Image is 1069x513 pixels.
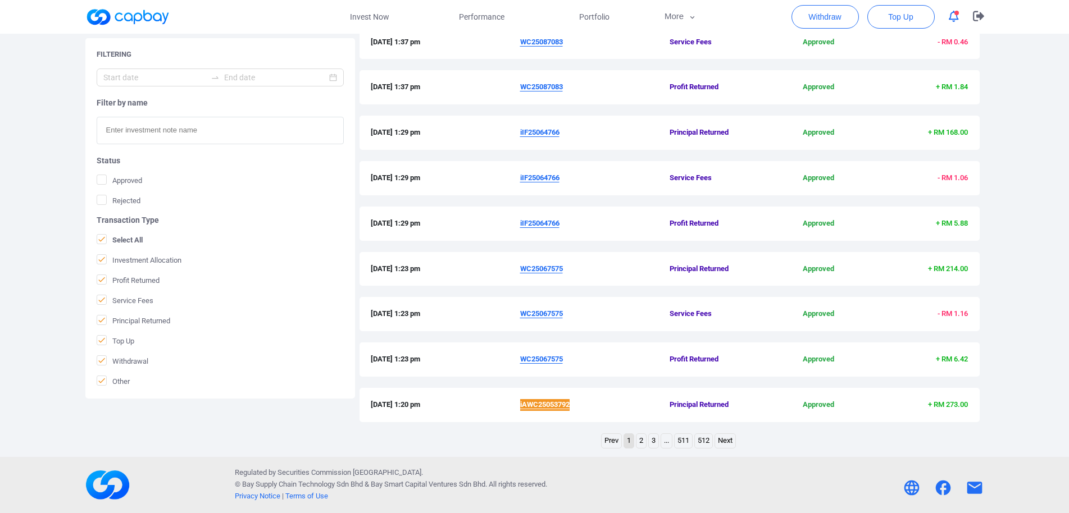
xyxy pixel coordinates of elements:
span: [DATE] 1:37 pm [371,36,520,48]
a: Page 2 [636,434,646,448]
span: Top Up [888,11,913,22]
span: Approved [769,218,868,230]
span: Approved [769,36,868,48]
span: + RM 168.00 [928,128,968,136]
u: WC25067575 [520,355,563,363]
button: Withdraw [791,5,859,29]
span: Top Up [97,335,134,346]
a: Terms of Use [285,492,328,500]
a: Privacy Notice [235,492,280,500]
span: [DATE] 1:29 pm [371,127,520,139]
span: Service Fees [97,295,153,306]
span: swap-right [211,73,220,82]
span: - RM 1.16 [938,309,968,318]
span: + RM 214.00 [928,264,968,273]
u: iIF25064766 [520,128,559,136]
u: iIF25064766 [520,219,559,227]
span: Approved [769,399,868,411]
u: WC25067575 [520,264,563,273]
span: Service Fees [670,172,769,184]
input: End date [224,71,327,84]
span: [DATE] 1:23 pm [371,263,520,275]
u: iAWC25053792 [520,400,570,409]
img: footerLogo [85,462,130,507]
input: Start date [103,71,206,84]
span: Service Fees [670,36,769,48]
span: [DATE] 1:29 pm [371,218,520,230]
span: + RM 6.42 [936,355,968,363]
span: Profit Returned [97,274,160,286]
span: Approved [769,263,868,275]
a: ... [661,434,672,448]
span: Profit Returned [670,354,769,365]
u: WC25087083 [520,38,563,46]
span: Principal Returned [670,127,769,139]
span: Principal Returned [97,315,170,326]
span: Principal Returned [670,399,769,411]
span: + RM 1.84 [936,83,968,91]
span: Investment Allocation [97,254,181,265]
h5: Status [97,155,344,166]
a: Page 1 is your current page [624,434,634,448]
a: Next page [715,434,735,448]
input: Enter investment note name [97,117,344,144]
button: Top Up [867,5,935,29]
a: Page 511 [675,434,692,448]
span: Bay Smart Capital Ventures Sdn Bhd [371,480,485,488]
a: Page 3 [649,434,658,448]
span: - RM 1.06 [938,173,968,182]
span: Principal Returned [670,263,769,275]
span: Approved [769,127,868,139]
span: Approved [769,81,868,93]
span: Portfolio [579,11,609,23]
h5: Transaction Type [97,215,344,225]
span: + RM 5.88 [936,219,968,227]
u: iIF25064766 [520,173,559,182]
span: Approved [769,354,868,365]
span: Performance [459,11,504,23]
a: Previous page [602,434,621,448]
u: WC25067575 [520,309,563,318]
span: Select All [97,234,143,245]
span: [DATE] 1:37 pm [371,81,520,93]
a: Page 512 [695,434,712,448]
span: [DATE] 1:23 pm [371,354,520,365]
p: Regulated by Securities Commission [GEOGRAPHIC_DATA]. © Bay Supply Chain Technology Sdn Bhd & . A... [235,467,547,502]
span: Service Fees [670,308,769,320]
span: to [211,73,220,82]
span: + RM 273.00 [928,400,968,409]
h5: Filter by name [97,98,344,108]
u: WC25087083 [520,83,563,91]
span: Profit Returned [670,218,769,230]
span: Other [97,375,130,387]
span: Withdrawal [97,355,148,367]
span: Approved [769,172,868,184]
span: Profit Returned [670,81,769,93]
span: Rejected [97,195,140,206]
span: - RM 0.46 [938,38,968,46]
span: [DATE] 1:20 pm [371,399,520,411]
span: [DATE] 1:23 pm [371,308,520,320]
h5: Filtering [97,49,131,59]
span: Approved [769,308,868,320]
span: [DATE] 1:29 pm [371,172,520,184]
span: Approved [97,175,142,186]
